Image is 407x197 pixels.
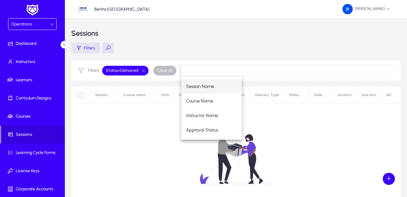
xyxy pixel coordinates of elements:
span: Session Name [186,83,214,90]
a: Dashboard [1,35,66,53]
p: Berlitz [GEOGRAPHIC_DATA] [94,7,149,12]
a: Courses [1,107,66,125]
button: [PERSON_NAME] [338,4,395,15]
span: Clear All [157,68,173,74]
span: Curriculum Designs [1,95,66,101]
span: Dashboard [1,41,66,47]
span: Learners [1,77,66,83]
a: Instructors [1,53,66,71]
span: Status = Delivered [106,68,138,74]
span: Course Name [186,97,213,105]
img: 162.png [342,4,353,14]
span: Instructor Name [186,112,218,119]
img: 34.jpg [77,3,89,15]
span: [PERSON_NAME] [342,4,390,14]
a: Learning Cycle Forms [1,144,66,162]
span: Courses [1,113,66,119]
a: License Keys [1,162,66,180]
span: Operations [11,22,32,27]
a: Learners [1,71,66,89]
span: Instructors [1,59,66,65]
label: Filters [88,68,99,73]
h3: Sessions [71,30,98,37]
span: Filters [84,45,95,51]
a: Curriculum Designs [1,89,66,107]
span: Sessions [1,132,65,138]
span: Learning Cycle Forms [1,150,66,156]
span: License Keys [1,168,66,174]
img: white-logo.png [25,4,40,16]
span: Corporate Accounts [1,186,66,192]
button: Filters [71,42,100,53]
span: Approval Status [186,126,218,134]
